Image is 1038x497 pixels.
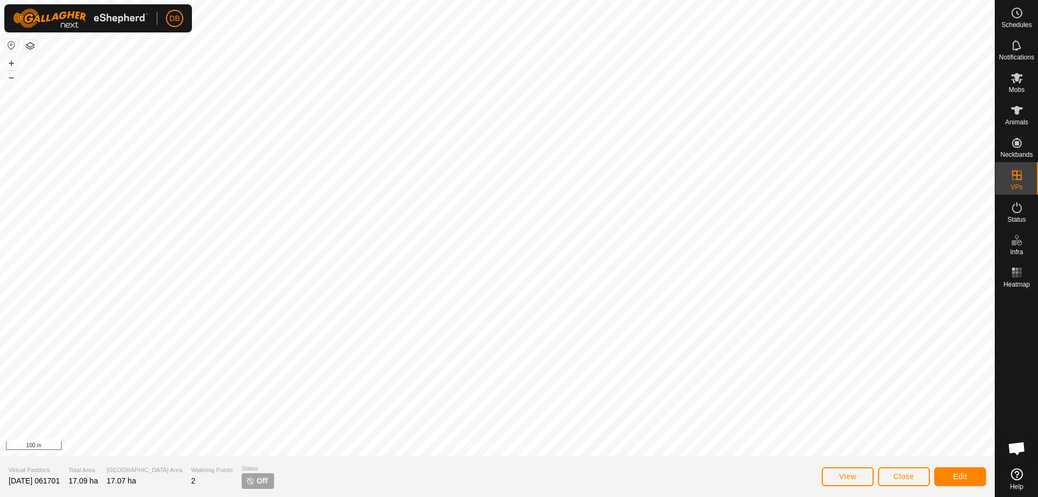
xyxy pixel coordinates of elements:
a: Open chat [1001,432,1033,465]
span: Total Area [69,466,98,475]
span: Schedules [1001,22,1032,28]
button: Map Layers [24,39,37,52]
span: Edit [953,472,967,481]
span: View [839,472,856,481]
button: Reset Map [5,39,18,52]
span: Heatmap [1003,281,1030,288]
span: Animals [1005,119,1028,125]
span: 17.07 ha [107,476,136,485]
span: DB [169,13,179,24]
span: Help [1010,483,1023,490]
a: Privacy Policy [455,442,495,452]
button: Edit [934,467,986,486]
a: Help [995,464,1038,494]
img: Gallagher Logo [13,9,148,28]
span: Status [1007,216,1026,223]
span: 2 [191,476,195,485]
span: [DATE] 061701 [9,476,60,485]
span: Close [894,472,914,481]
button: – [5,71,18,84]
span: VPs [1010,184,1022,190]
span: Virtual Paddock [9,466,60,475]
span: Watering Points [191,466,232,475]
span: Neckbands [1000,151,1033,158]
a: Contact Us [508,442,540,452]
button: View [822,467,874,486]
button: Close [878,467,930,486]
span: Infra [1010,249,1023,255]
span: Off [257,475,268,487]
span: Notifications [999,54,1034,61]
span: 17.09 ha [69,476,98,485]
span: Mobs [1009,87,1024,93]
span: [GEOGRAPHIC_DATA] Area [107,466,182,475]
button: + [5,57,18,70]
span: Status [242,464,274,473]
img: turn-off [246,476,255,485]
